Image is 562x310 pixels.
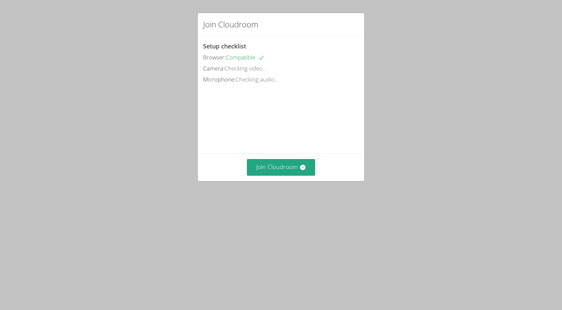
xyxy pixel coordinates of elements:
[203,64,224,72] span: Camera:
[236,75,278,83] span: Checking audio...
[203,18,258,30] h2: Join Cloudroom
[203,75,236,83] span: Microphone:
[203,53,226,61] span: Browser:
[203,42,246,50] span: Setup checklist
[226,53,265,61] span: Compatible
[224,64,267,72] span: Checking video...
[247,159,315,175] button: Join Cloudroom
